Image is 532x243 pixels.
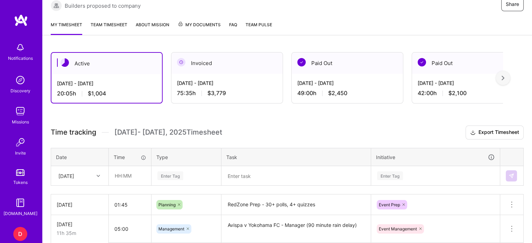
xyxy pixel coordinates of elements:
a: Team Pulse [246,21,272,35]
span: Management [158,226,184,231]
img: discovery [13,73,27,87]
span: Team Pulse [246,22,272,27]
div: [DATE] [57,221,103,228]
span: Builders proposed to company [65,2,141,9]
span: Event Prep [379,202,400,207]
a: My Documents [178,21,221,35]
div: Missions [12,118,29,126]
span: $3,779 [207,90,226,97]
div: [DOMAIN_NAME] [3,210,37,217]
img: teamwork [13,104,27,118]
div: 42:00 h [418,90,518,97]
div: 11h 35m [57,229,103,237]
div: Notifications [8,55,33,62]
div: Initiative [376,153,495,161]
div: [DATE] - [DATE] [418,79,518,87]
img: Active [61,58,69,67]
div: Enter Tag [157,170,183,181]
img: logo [14,14,28,27]
div: 20:05 h [57,90,156,97]
input: HH:MM [109,166,151,185]
div: D [13,227,27,241]
div: Paid Out [412,52,523,74]
span: Event Management [379,226,417,231]
img: guide book [13,196,27,210]
input: HH:MM [109,195,151,214]
th: Type [151,148,221,166]
div: Paid Out [292,52,403,74]
div: Active [51,53,162,74]
span: $2,450 [328,90,347,97]
span: Planning [158,202,176,207]
a: About Mission [136,21,169,35]
div: [DATE] [58,172,74,179]
span: $1,004 [88,90,106,97]
img: bell [13,41,27,55]
div: [DATE] - [DATE] [57,80,156,87]
a: My timesheet [51,21,82,35]
th: Date [51,148,109,166]
th: Task [221,148,371,166]
span: Share [506,1,519,8]
span: Time tracking [51,128,96,137]
textarea: RedZone Prep - 30+ polls, 4+ quizzes [222,195,370,214]
div: Invite [15,149,26,157]
a: Team timesheet [91,21,127,35]
textarea: Avispa v Yokohama FC - Manager (90 minute rain delay) [222,216,370,242]
a: FAQ [229,21,237,35]
span: My Documents [178,21,221,29]
span: $2,100 [448,90,467,97]
img: Invoiced [177,58,185,66]
div: Discovery [10,87,30,94]
div: 75:35 h [177,90,277,97]
div: [DATE] [57,201,103,208]
img: Invite [13,135,27,149]
i: icon Download [470,129,476,136]
div: Enter Tag [377,170,403,181]
button: Export Timesheet [466,126,524,140]
div: [DATE] - [DATE] [297,79,397,87]
img: Paid Out [418,58,426,66]
img: right [502,76,504,80]
div: Invoiced [171,52,283,74]
input: HH:MM [109,220,151,238]
div: 49:00 h [297,90,397,97]
img: tokens [16,169,24,176]
a: D [12,227,29,241]
img: Submit [509,173,514,179]
div: Time [114,153,146,161]
i: icon Chevron [97,174,100,178]
img: Paid Out [297,58,306,66]
div: Tokens [13,179,28,186]
div: [DATE] - [DATE] [177,79,277,87]
span: [DATE] - [DATE] , 2025 Timesheet [114,128,222,137]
